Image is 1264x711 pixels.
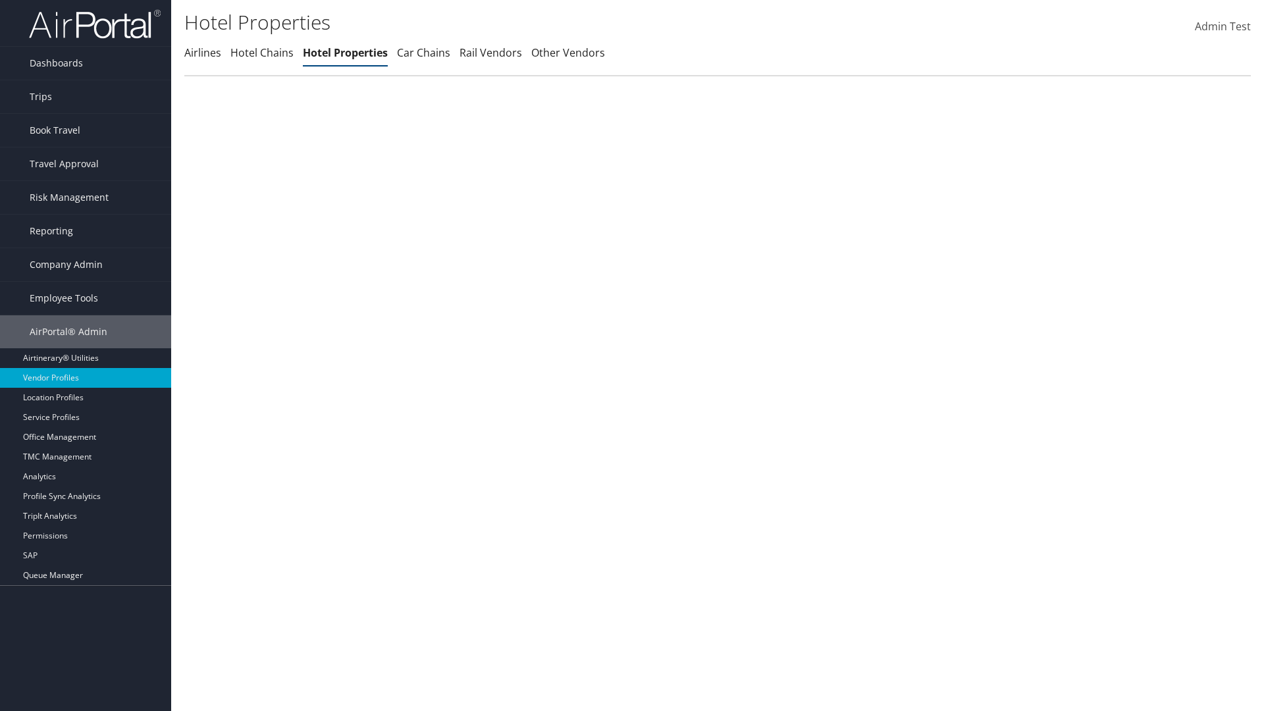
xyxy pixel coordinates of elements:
[30,114,80,147] span: Book Travel
[30,47,83,80] span: Dashboards
[30,282,98,315] span: Employee Tools
[30,181,109,214] span: Risk Management
[30,248,103,281] span: Company Admin
[460,45,522,60] a: Rail Vendors
[230,45,294,60] a: Hotel Chains
[29,9,161,39] img: airportal-logo.png
[30,315,107,348] span: AirPortal® Admin
[30,147,99,180] span: Travel Approval
[1195,19,1251,34] span: Admin Test
[30,80,52,113] span: Trips
[531,45,605,60] a: Other Vendors
[1195,7,1251,47] a: Admin Test
[397,45,450,60] a: Car Chains
[30,215,73,248] span: Reporting
[184,45,221,60] a: Airlines
[184,9,895,36] h1: Hotel Properties
[303,45,388,60] a: Hotel Properties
